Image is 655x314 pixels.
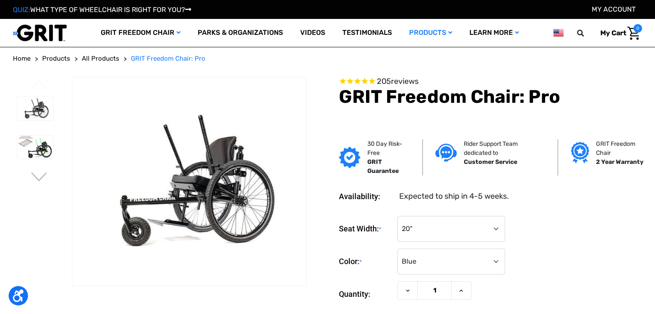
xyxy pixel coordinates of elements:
span: My Cart [600,29,626,37]
a: Products [400,19,461,47]
nav: Breadcrumb [13,54,642,64]
span: GRIT Freedom Chair: Pro [131,55,205,62]
strong: Customer Service [464,158,517,166]
h1: GRIT Freedom Chair: Pro [339,86,642,108]
img: Grit freedom [571,142,589,163]
span: All Products [82,55,119,62]
a: Products [42,54,70,64]
dd: Expected to ship in 4-5 weeks. [399,191,509,202]
img: Customer service [435,144,457,161]
img: GRIT Freedom Chair Pro: the Pro model shown including contoured Invacare Matrx seatback, Spinergy... [17,96,53,120]
a: Learn More [461,19,528,47]
span: Products [42,55,70,62]
a: Testimonials [334,19,400,47]
button: Go to slide 2 of 3 [30,172,48,183]
span: Home [13,55,31,62]
img: Cart [627,27,640,40]
img: GRIT Freedom Chair Pro: side view of Pro model with green lever wraps and spokes on Spinergy whee... [17,135,53,159]
a: GRIT Freedom Chair [92,19,189,47]
button: Go to slide 3 of 3 [30,81,48,91]
a: Account [592,5,636,13]
span: QUIZ: [13,6,30,14]
a: GRIT Freedom Chair: Pro [131,54,205,64]
span: Rated 4.6 out of 5 stars 205 reviews [339,77,642,86]
input: Search [581,24,594,42]
span: 205 reviews [377,77,419,86]
label: Color: [339,249,393,275]
img: us.png [553,28,564,38]
a: Home [13,54,31,64]
label: Quantity: [339,281,393,307]
img: GRIT All-Terrain Wheelchair and Mobility Equipment [13,24,67,42]
img: GRIT Freedom Chair Pro: the Pro model shown including contoured Invacare Matrx seatback, Spinergy... [72,103,307,259]
label: Seat Width: [339,216,393,242]
p: Rider Support Team dedicated to [464,139,545,157]
dt: Availability: [339,191,393,202]
span: 0 [633,24,642,33]
strong: GRIT Guarantee [367,158,399,175]
p: GRIT Freedom Chair [596,139,645,157]
p: 30 Day Risk-Free [367,139,409,157]
span: reviews [391,77,419,86]
a: All Products [82,54,119,64]
strong: 2 Year Warranty [596,158,643,166]
a: QUIZ:WHAT TYPE OF WHEELCHAIR IS RIGHT FOR YOU? [13,6,191,14]
a: Videos [292,19,334,47]
a: Parks & Organizations [189,19,292,47]
a: Cart with 0 items [594,24,642,42]
img: GRIT Guarantee [339,147,360,168]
